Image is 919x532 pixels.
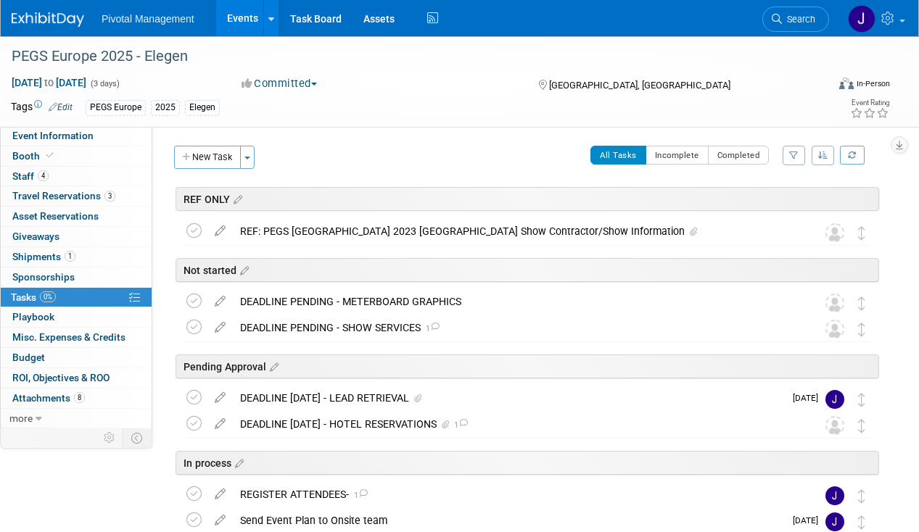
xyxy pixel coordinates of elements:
[1,348,152,367] a: Budget
[782,14,815,25] span: Search
[233,289,796,314] div: DEADLINE PENDING - METERBOARD GRAPHICS
[708,146,770,165] button: Completed
[825,390,844,409] img: Jessica Gatton
[230,191,242,206] a: Edit sections
[236,76,323,91] button: Committed
[236,262,249,277] a: Edit sections
[349,491,368,500] span: 1
[151,100,180,115] div: 2025
[1,388,152,408] a: Attachments8
[12,150,57,162] span: Booth
[848,5,875,33] img: Jessica Gatton
[12,170,49,182] span: Staff
[452,420,468,430] span: 1
[176,451,879,475] div: In process
[1,186,152,206] a: Travel Reservations3
[858,393,865,407] i: Move task
[825,320,844,338] img: Unassigned
[762,75,890,97] div: Event Format
[12,130,94,141] span: Event Information
[7,43,815,70] div: PEGS Europe 2025 - Elegen
[49,102,73,112] a: Edit
[825,416,844,435] img: Unassigned
[793,393,825,403] span: [DATE]
[102,13,194,25] span: Pivotal Management
[858,515,865,529] i: Move task
[549,80,730,91] span: [GEOGRAPHIC_DATA], [GEOGRAPHIC_DATA]
[233,482,796,507] div: REGISTER ATTENDEES-
[11,291,56,303] span: Tasks
[207,225,233,238] a: edit
[207,295,233,308] a: edit
[1,247,152,267] a: Shipments1
[12,251,75,262] span: Shipments
[421,324,440,333] span: 1
[1,146,152,166] a: Booth
[1,328,152,347] a: Misc. Expenses & Credits
[850,99,889,107] div: Event Rating
[12,230,59,242] span: Giveaways
[1,207,152,226] a: Asset Reservations
[825,512,844,531] img: Jessica Gatton
[207,514,233,527] a: edit
[42,77,56,88] span: to
[104,191,115,201] span: 3
[86,100,146,115] div: PEGS Europe
[74,392,85,403] span: 8
[11,99,73,116] td: Tags
[858,296,865,310] i: Move task
[1,288,152,307] a: Tasks0%
[858,489,865,503] i: Move task
[233,315,796,340] div: DEADLINE PENDING - SHOW SERVICES
[825,486,844,505] img: Jessica Gatton
[123,428,152,447] td: Toggle Event Tabs
[174,146,241,169] button: New Task
[97,428,123,447] td: Personalize Event Tab Strip
[858,226,865,240] i: Move task
[12,210,99,222] span: Asset Reservations
[840,146,865,165] a: Refresh
[40,291,56,302] span: 0%
[12,372,110,383] span: ROI, Objectives & ROO
[12,12,84,27] img: ExhibitDay
[1,368,152,388] a: ROI, Objectives & ROO
[1,126,152,146] a: Event Information
[207,391,233,404] a: edit
[1,167,152,186] a: Staff4
[12,331,125,343] span: Misc. Expenses & Credits
[233,219,796,244] div: REF: PEGS [GEOGRAPHIC_DATA] 2023 [GEOGRAPHIC_DATA] Show Contractor/Show Information
[185,100,220,115] div: Elegen
[46,151,54,159] i: Booth reservation complete
[12,352,45,363] span: Budget
[176,258,879,282] div: Not started
[266,359,279,373] a: Edit sections
[176,354,879,378] div: Pending Approval
[207,417,233,431] a: edit
[12,311,54,323] span: Playbook
[1,409,152,428] a: more
[233,412,796,436] div: DEADLINE [DATE] - HOTEL RESERVATIONS
[9,412,33,424] span: more
[590,146,646,165] button: All Tasks
[207,321,233,334] a: edit
[176,187,879,211] div: REF ONLY
[1,307,152,327] a: Playbook
[233,386,784,410] div: DEADLINE [DATE] - LEAD RETRIEVAL
[12,271,75,283] span: Sponsorships
[858,419,865,433] i: Move task
[839,78,854,89] img: Format-Inperson.png
[11,76,87,89] span: [DATE] [DATE]
[825,223,844,242] img: Unassigned
[646,146,709,165] button: Incomplete
[231,455,244,470] a: Edit sections
[793,515,825,525] span: [DATE]
[858,323,865,336] i: Move task
[825,294,844,312] img: Unassigned
[38,170,49,181] span: 4
[1,227,152,246] a: Giveaways
[1,267,152,287] a: Sponsorships
[12,392,85,404] span: Attachments
[762,7,829,32] a: Search
[65,251,75,262] span: 1
[856,78,890,89] div: In-Person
